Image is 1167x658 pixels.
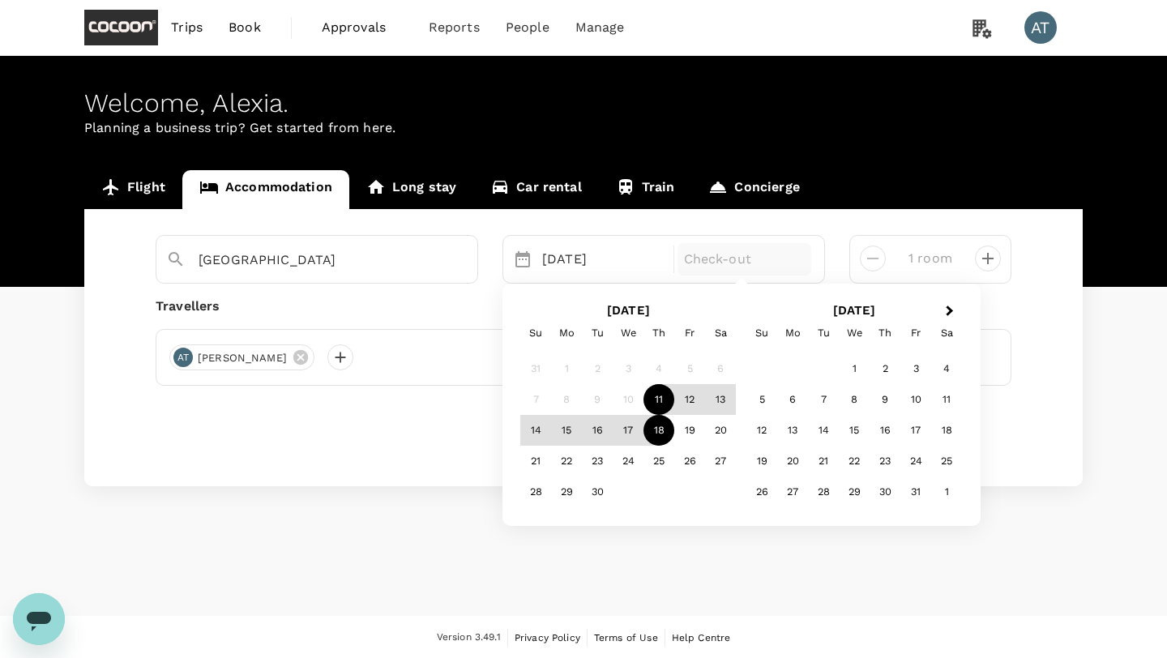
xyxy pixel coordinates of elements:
[613,385,643,416] div: Not available Wednesday, September 10th, 2025
[900,446,931,477] div: Choose Friday, October 24th, 2025
[672,629,731,647] a: Help Centre
[777,477,808,508] div: Choose Monday, October 27th, 2025
[84,170,182,209] a: Flight
[746,477,777,508] div: Choose Sunday, October 26th, 2025
[643,416,674,446] div: Choose Thursday, September 18th, 2025
[13,593,65,645] iframe: Button to launch messaging window
[429,18,480,37] span: Reports
[777,318,808,348] div: Monday
[515,629,580,647] a: Privacy Policy
[746,416,777,446] div: Choose Sunday, October 12th, 2025
[684,250,806,269] p: Check-out
[777,385,808,416] div: Choose Monday, October 6th, 2025
[900,318,931,348] div: Friday
[536,243,670,276] div: [DATE]
[199,247,422,272] input: Search cities, hotels, work locations
[613,354,643,385] div: Not available Wednesday, September 3rd, 2025
[229,18,261,37] span: Book
[808,416,839,446] div: Choose Tuesday, October 14th, 2025
[705,318,736,348] div: Saturday
[613,318,643,348] div: Wednesday
[156,297,1011,316] div: Travellers
[551,477,582,508] div: Choose Monday, September 29th, 2025
[84,10,158,45] img: Cocoon Capital
[171,18,203,37] span: Trips
[551,416,582,446] div: Choose Monday, September 15th, 2025
[551,318,582,348] div: Monday
[173,348,193,367] div: AT
[582,416,613,446] div: Choose Tuesday, September 16th, 2025
[520,477,551,508] div: Choose Sunday, September 28th, 2025
[674,354,705,385] div: Not available Friday, September 5th, 2025
[515,303,742,318] h2: [DATE]
[520,318,551,348] div: Sunday
[899,246,962,271] input: Add rooms
[672,632,731,643] span: Help Centre
[674,318,705,348] div: Friday
[322,18,403,37] span: Approvals
[613,416,643,446] div: Choose Wednesday, September 17th, 2025
[931,318,962,348] div: Saturday
[705,416,736,446] div: Choose Saturday, September 20th, 2025
[839,446,870,477] div: Choose Wednesday, October 22nd, 2025
[188,350,297,366] span: [PERSON_NAME]
[900,385,931,416] div: Choose Friday, October 10th, 2025
[938,299,964,325] button: Next Month
[84,88,1083,118] div: Welcome , Alexia .
[931,446,962,477] div: Choose Saturday, October 25th, 2025
[870,354,900,385] div: Choose Thursday, October 2nd, 2025
[870,318,900,348] div: Thursday
[839,318,870,348] div: Wednesday
[582,354,613,385] div: Not available Tuesday, September 2nd, 2025
[582,385,613,416] div: Not available Tuesday, September 9th, 2025
[551,385,582,416] div: Not available Monday, September 8th, 2025
[808,385,839,416] div: Choose Tuesday, October 7th, 2025
[594,632,658,643] span: Terms of Use
[582,477,613,508] div: Choose Tuesday, September 30th, 2025
[742,303,968,318] h2: [DATE]
[643,446,674,477] div: Choose Thursday, September 25th, 2025
[746,446,777,477] div: Choose Sunday, October 19th, 2025
[975,246,1001,271] button: decrease
[349,170,473,209] a: Long stay
[520,354,736,508] div: Month September, 2025
[551,446,582,477] div: Choose Monday, September 22nd, 2025
[582,318,613,348] div: Tuesday
[746,385,777,416] div: Choose Sunday, October 5th, 2025
[643,385,674,416] div: Not available Thursday, September 11th, 2025
[870,477,900,508] div: Choose Thursday, October 30th, 2025
[931,416,962,446] div: Choose Saturday, October 18th, 2025
[808,318,839,348] div: Tuesday
[870,416,900,446] div: Choose Thursday, October 16th, 2025
[575,18,625,37] span: Manage
[808,477,839,508] div: Choose Tuesday, October 28th, 2025
[705,354,736,385] div: Not available Saturday, September 6th, 2025
[931,354,962,385] div: Choose Saturday, October 4th, 2025
[839,354,870,385] div: Choose Wednesday, October 1st, 2025
[691,170,816,209] a: Concierge
[643,318,674,348] div: Thursday
[931,477,962,508] div: Choose Saturday, November 1st, 2025
[674,416,705,446] div: Choose Friday, September 19th, 2025
[705,446,736,477] div: Choose Saturday, September 27th, 2025
[746,318,777,348] div: Sunday
[777,416,808,446] div: Choose Monday, October 13th, 2025
[473,170,599,209] a: Car rental
[520,354,551,385] div: Not available Sunday, August 31st, 2025
[839,385,870,416] div: Choose Wednesday, October 8th, 2025
[466,258,469,262] button: Open
[808,446,839,477] div: Choose Tuesday, October 21st, 2025
[437,630,501,646] span: Version 3.49.1
[520,416,551,446] div: Choose Sunday, September 14th, 2025
[594,629,658,647] a: Terms of Use
[777,446,808,477] div: Choose Monday, October 20th, 2025
[520,385,551,416] div: Not available Sunday, September 7th, 2025
[746,354,962,508] div: Month October, 2025
[900,477,931,508] div: Choose Friday, October 31st, 2025
[506,18,549,37] span: People
[674,385,705,416] div: Choose Friday, September 12th, 2025
[1024,11,1057,44] div: AT
[182,170,349,209] a: Accommodation
[582,446,613,477] div: Choose Tuesday, September 23rd, 2025
[599,170,692,209] a: Train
